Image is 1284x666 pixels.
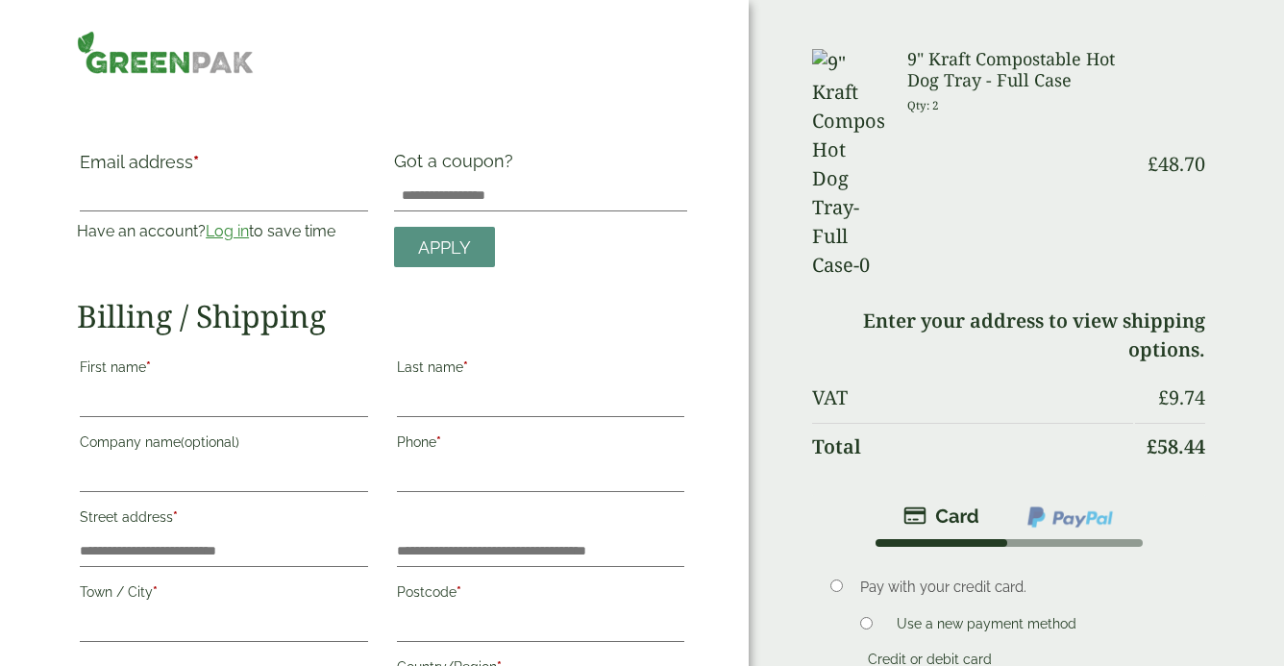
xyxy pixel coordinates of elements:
[80,504,368,536] label: Street address
[907,98,939,112] small: Qty: 2
[77,31,253,74] img: GreenPak Supplies
[173,509,178,525] abbr: required
[1147,433,1205,459] bdi: 58.44
[397,429,685,461] label: Phone
[1148,151,1158,177] span: £
[206,222,249,240] a: Log in
[193,152,199,172] abbr: required
[80,579,368,611] label: Town / City
[394,227,495,268] a: Apply
[1147,433,1157,459] span: £
[77,220,371,243] p: Have an account? to save time
[812,375,1133,421] th: VAT
[146,359,151,375] abbr: required
[889,616,1084,637] label: Use a new payment method
[907,49,1133,90] h3: 9" Kraft Compostable Hot Dog Tray - Full Case
[80,154,368,181] label: Email address
[903,505,979,528] img: stripe.png
[397,354,685,386] label: Last name
[397,579,685,611] label: Postcode
[181,434,239,450] span: (optional)
[1158,384,1205,410] bdi: 9.74
[860,577,1177,598] p: Pay with your credit card.
[80,354,368,386] label: First name
[1158,384,1169,410] span: £
[418,237,471,259] span: Apply
[812,49,883,280] img: 9" Kraft Compostable Hot Dog Tray-Full Case-0
[1025,505,1115,530] img: ppcp-gateway.png
[394,151,521,181] label: Got a coupon?
[1148,151,1205,177] bdi: 48.70
[436,434,441,450] abbr: required
[153,584,158,600] abbr: required
[463,359,468,375] abbr: required
[77,298,687,334] h2: Billing / Shipping
[812,423,1133,470] th: Total
[80,429,368,461] label: Company name
[812,298,1205,373] td: Enter your address to view shipping options.
[457,584,461,600] abbr: required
